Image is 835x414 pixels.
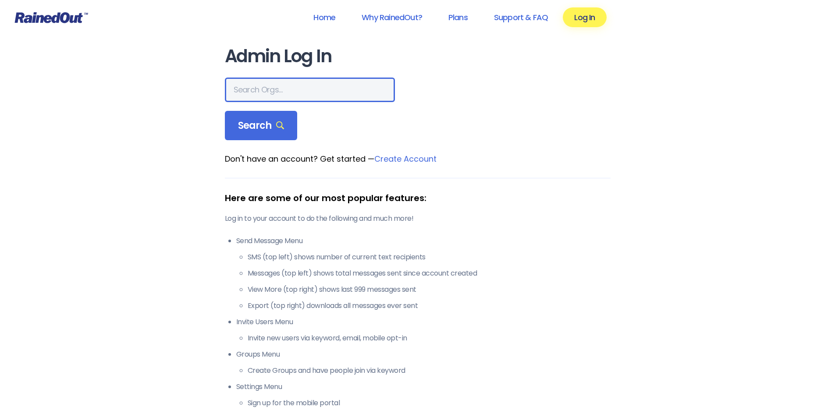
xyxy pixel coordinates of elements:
p: Log in to your account to do the following and much more! [225,213,611,224]
li: View More (top right) shows last 999 messages sent [248,284,611,295]
li: Send Message Menu [236,236,611,311]
a: Create Account [374,153,437,164]
input: Search Orgs… [225,78,395,102]
li: Export (top right) downloads all messages ever sent [248,301,611,311]
li: SMS (top left) shows number of current text recipients [248,252,611,262]
li: Invite Users Menu [236,317,611,343]
div: Search [225,111,298,141]
div: Here are some of our most popular features: [225,191,611,205]
li: Create Groups and have people join via keyword [248,365,611,376]
h1: Admin Log In [225,46,611,66]
li: Invite new users via keyword, email, mobile opt-in [248,333,611,343]
a: Why RainedOut? [350,7,433,27]
a: Log In [563,7,606,27]
a: Plans [437,7,479,27]
span: Search [238,120,284,132]
li: Messages (top left) shows total messages sent since account created [248,268,611,279]
li: Groups Menu [236,349,611,376]
a: Home [302,7,347,27]
li: Sign up for the mobile portal [248,398,611,408]
a: Support & FAQ [483,7,559,27]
